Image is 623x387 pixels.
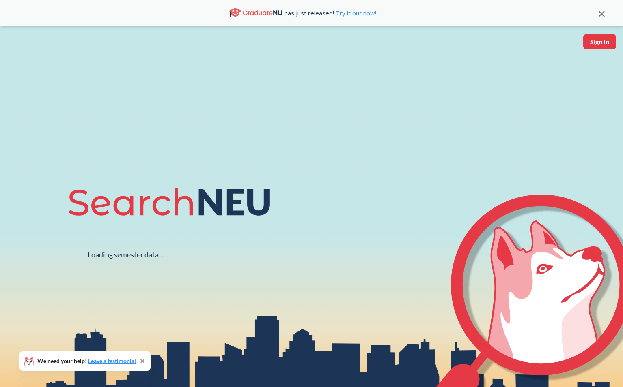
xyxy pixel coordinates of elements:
[8,34,27,59] img: sandbox logo
[88,357,136,364] a: Leave a testimonial
[334,9,376,17] a: Try it out now!
[8,34,27,61] a: sandbox logo
[88,250,164,259] div: Loading semester data...
[285,9,376,17] span: has just released!
[583,34,616,49] button: Sign In
[37,358,136,364] span: We need your help!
